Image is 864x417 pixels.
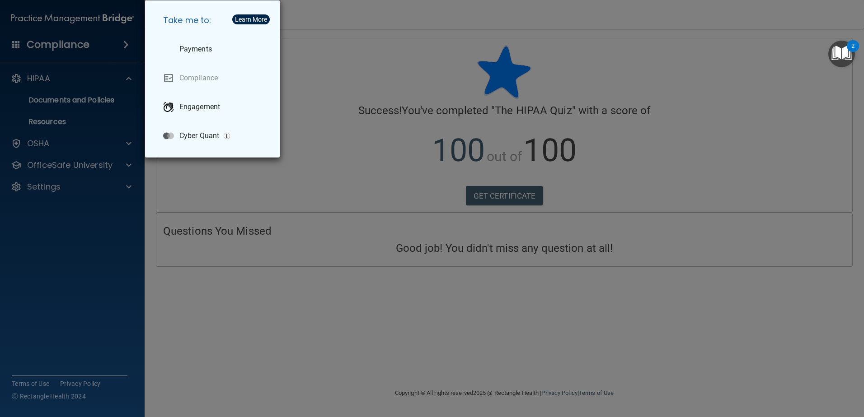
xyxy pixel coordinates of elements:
a: Engagement [156,94,272,120]
p: Cyber Quant [179,131,219,140]
div: 2 [851,46,855,58]
a: Cyber Quant [156,123,272,148]
button: Learn More [232,14,270,24]
button: Open Resource Center, 2 new notifications [828,41,855,67]
p: Engagement [179,102,220,111]
a: Compliance [156,65,272,91]
h5: Take me to: [156,8,272,33]
div: Learn More [235,16,267,23]
a: Payments [156,37,272,62]
p: Payments [179,45,212,54]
